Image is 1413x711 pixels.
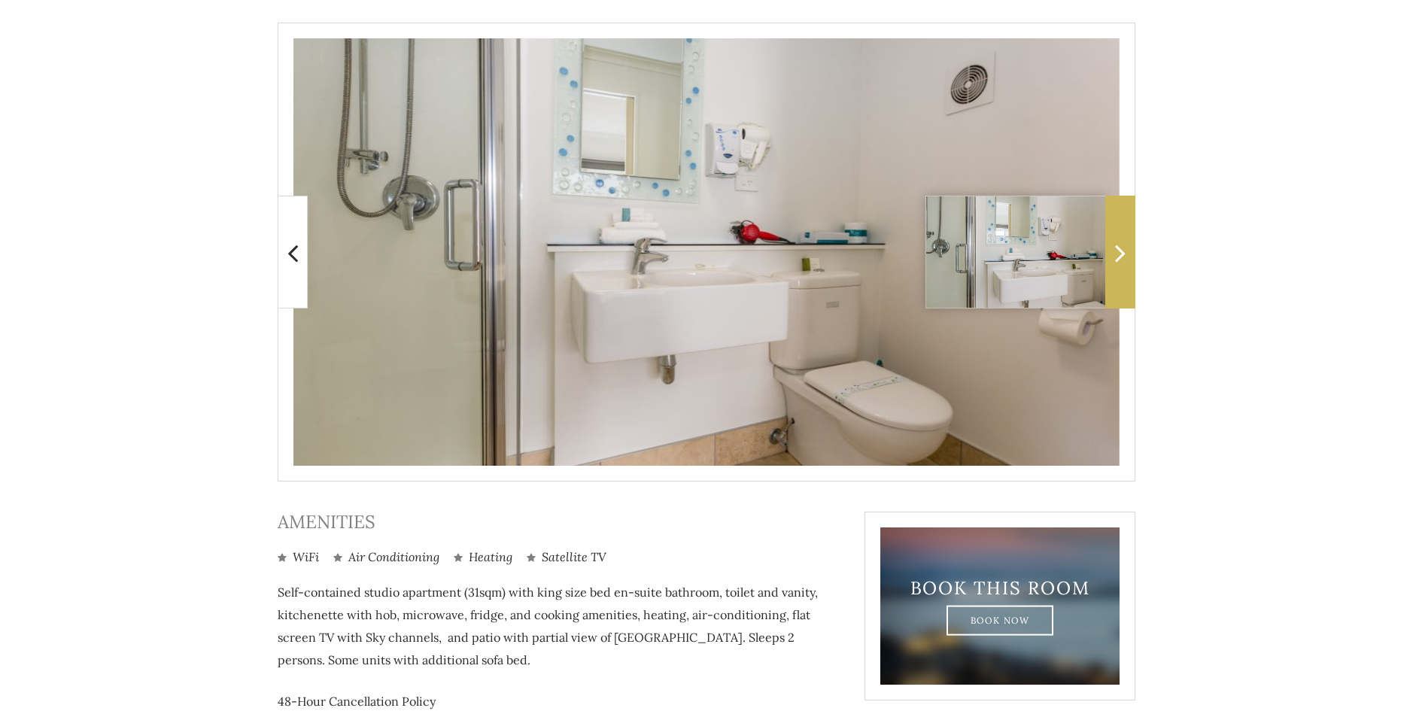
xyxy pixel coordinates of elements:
p: Self-contained studio apartment (31sqm) with king size bed en-suite bathroom, toilet and vanity, ... [278,581,842,671]
a: Book Now [947,605,1054,635]
li: Heating [454,548,512,566]
h3: Book This Room [907,577,1093,599]
li: WiFi [278,548,319,566]
li: Air Conditioning [333,548,439,566]
h3: Amenities [278,512,842,533]
li: Satellite TV [527,548,606,566]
